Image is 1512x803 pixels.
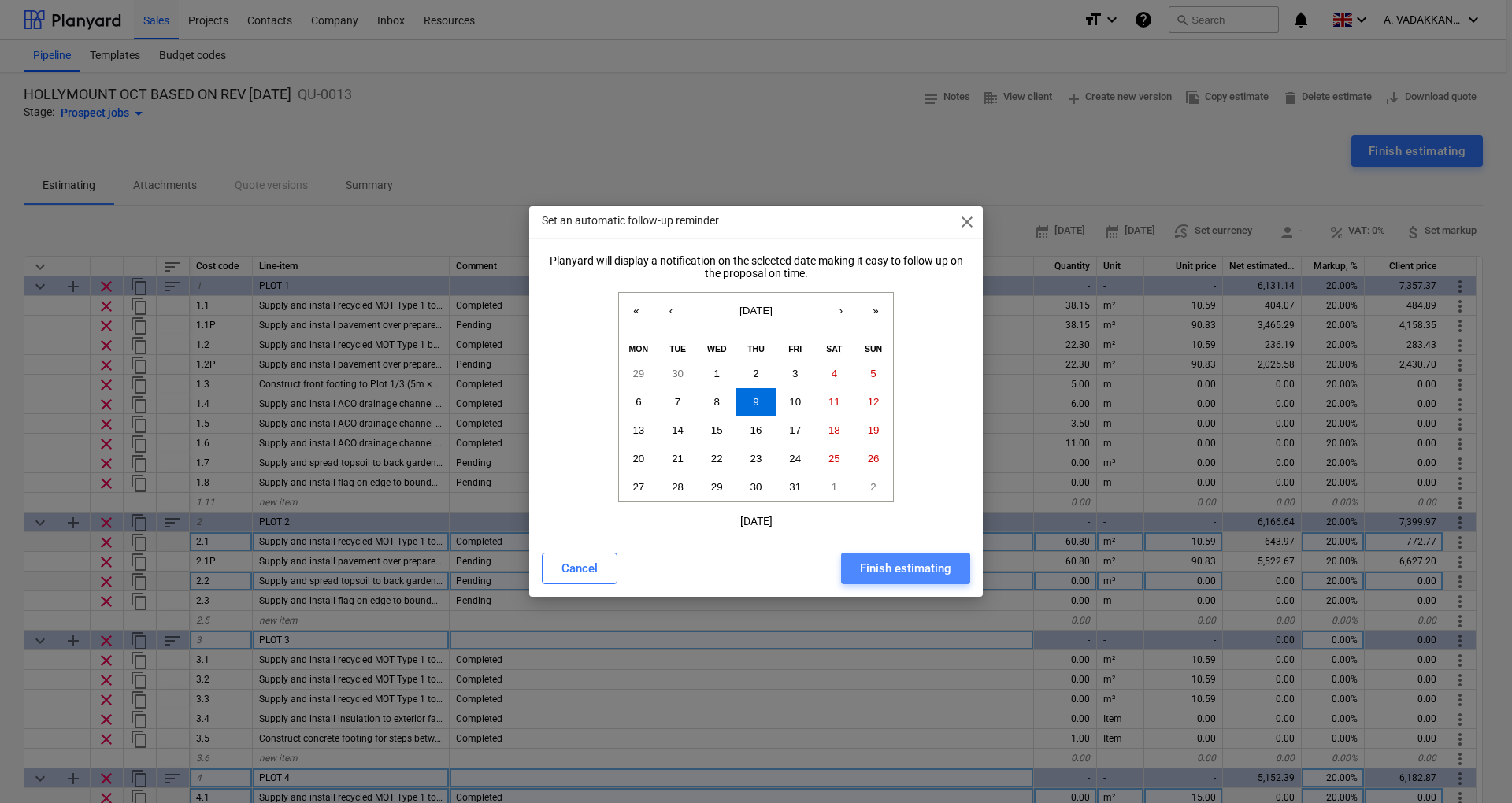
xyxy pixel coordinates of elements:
button: October 15, 2025 [697,416,736,445]
button: October 23, 2025 [736,445,776,473]
abbr: Friday [788,344,802,353]
abbr: Sunday [865,344,882,353]
button: Cancel [542,553,617,584]
button: October 7, 2025 [658,388,698,416]
abbr: October 31, 2025 [789,481,801,493]
button: November 2, 2025 [854,473,893,501]
abbr: Saturday [826,344,842,353]
abbr: September 29, 2025 [632,368,644,379]
button: » [858,293,893,327]
span: close [958,213,976,231]
button: October 22, 2025 [697,445,736,473]
abbr: October 25, 2025 [828,453,840,464]
abbr: October 5, 2025 [870,368,876,379]
button: October 29, 2025 [697,473,736,501]
abbr: October 16, 2025 [750,424,762,436]
abbr: October 23, 2025 [750,453,762,464]
div: Cancel [561,558,598,579]
button: November 1, 2025 [815,473,854,501]
abbr: October 13, 2025 [632,424,644,436]
button: October 31, 2025 [776,473,815,501]
abbr: October 6, 2025 [636,396,641,408]
button: October 14, 2025 [658,416,698,445]
button: October 27, 2025 [619,473,658,501]
abbr: October 21, 2025 [672,453,684,464]
button: October 21, 2025 [658,445,698,473]
button: October 9, 2025 [736,388,776,416]
button: October 10, 2025 [776,388,815,416]
div: Planyard will display a notification on the selected date making it easy to follow up on the prop... [542,254,970,279]
abbr: October 18, 2025 [828,424,840,436]
button: September 29, 2025 [619,360,658,388]
button: October 3, 2025 [776,360,815,388]
abbr: October 11, 2025 [828,396,840,408]
abbr: October 14, 2025 [672,424,684,436]
button: October 20, 2025 [619,445,658,473]
button: Finish estimating [841,553,970,584]
abbr: October 8, 2025 [714,396,720,408]
abbr: Monday [629,344,649,353]
abbr: November 1, 2025 [832,481,837,493]
button: October 13, 2025 [619,416,658,445]
abbr: October 24, 2025 [789,453,801,464]
abbr: October 4, 2025 [832,368,837,379]
abbr: October 22, 2025 [711,453,723,464]
button: October 28, 2025 [658,473,698,501]
p: Set an automatic follow-up reminder [542,213,719,229]
button: [DATE] [688,293,824,327]
button: October 6, 2025 [619,388,658,416]
span: [DATE] [739,305,773,316]
abbr: October 17, 2025 [789,424,801,436]
button: October 18, 2025 [815,416,854,445]
abbr: November 2, 2025 [870,481,876,493]
button: October 1, 2025 [697,360,736,388]
abbr: October 15, 2025 [711,424,723,436]
button: October 5, 2025 [854,360,893,388]
button: October 25, 2025 [815,445,854,473]
abbr: October 27, 2025 [632,481,644,493]
button: October 26, 2025 [854,445,893,473]
abbr: September 30, 2025 [672,368,684,379]
div: Finish estimating [860,558,951,579]
button: September 30, 2025 [658,360,698,388]
abbr: October 9, 2025 [753,396,758,408]
button: October 17, 2025 [776,416,815,445]
abbr: Wednesday [707,344,727,353]
button: October 12, 2025 [854,388,893,416]
div: Chat Widget [1433,727,1512,803]
iframe: To enrich screen reader interactions, please activate Accessibility in Grammarly extension settings [1433,727,1512,803]
abbr: October 30, 2025 [750,481,762,493]
button: October 11, 2025 [815,388,854,416]
button: October 19, 2025 [854,416,893,445]
abbr: October 28, 2025 [672,481,684,493]
abbr: Thursday [747,344,765,353]
abbr: October 7, 2025 [675,396,680,408]
button: October 24, 2025 [776,445,815,473]
abbr: October 3, 2025 [792,368,798,379]
abbr: October 1, 2025 [714,368,720,379]
button: ‹ [654,293,688,327]
abbr: October 29, 2025 [711,481,723,493]
button: October 16, 2025 [736,416,776,445]
button: « [619,293,654,327]
div: [DATE] [740,515,773,527]
button: October 8, 2025 [697,388,736,416]
button: October 2, 2025 [736,360,776,388]
button: October 30, 2025 [736,473,776,501]
abbr: October 12, 2025 [868,396,880,408]
abbr: October 20, 2025 [632,453,644,464]
abbr: October 19, 2025 [868,424,880,436]
abbr: October 2, 2025 [753,368,758,379]
abbr: Tuesday [669,344,686,353]
button: October 4, 2025 [815,360,854,388]
abbr: October 10, 2025 [789,396,801,408]
button: › [824,293,858,327]
abbr: October 26, 2025 [868,453,880,464]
